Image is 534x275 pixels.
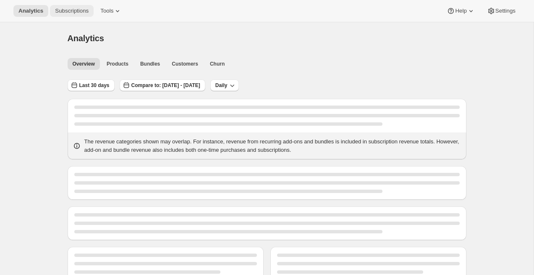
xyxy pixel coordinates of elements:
[482,5,521,17] button: Settings
[50,5,94,17] button: Subscriptions
[107,61,128,67] span: Products
[100,8,113,14] span: Tools
[84,137,461,154] p: The revenue categories shown may overlap. For instance, revenue from recurring add-ons and bundle...
[210,61,225,67] span: Churn
[495,8,516,14] span: Settings
[95,5,127,17] button: Tools
[55,8,89,14] span: Subscriptions
[210,79,239,91] button: Daily
[215,82,228,89] span: Daily
[68,79,115,91] button: Last 30 days
[455,8,466,14] span: Help
[18,8,43,14] span: Analytics
[73,61,95,67] span: Overview
[172,61,198,67] span: Customers
[131,82,200,89] span: Compare to: [DATE] - [DATE]
[68,34,104,43] span: Analytics
[120,79,205,91] button: Compare to: [DATE] - [DATE]
[79,82,110,89] span: Last 30 days
[13,5,48,17] button: Analytics
[140,61,160,67] span: Bundles
[442,5,480,17] button: Help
